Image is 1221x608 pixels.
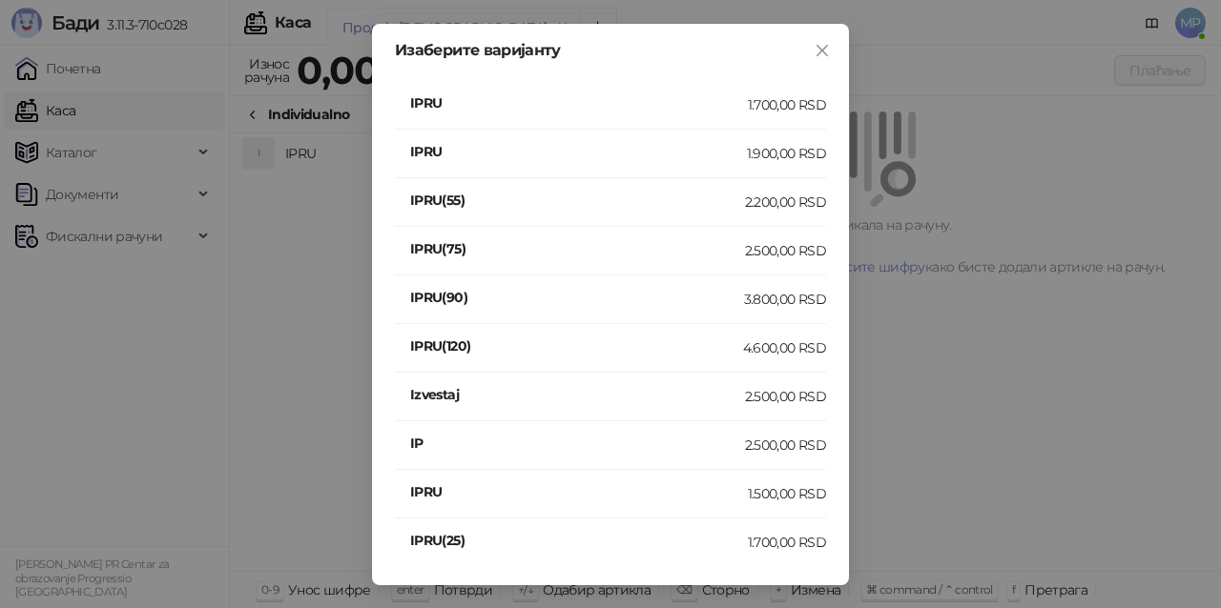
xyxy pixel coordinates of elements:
div: Изаберите варијанту [395,43,826,58]
div: 2.500,00 RSD [745,386,826,407]
h4: IPRU [410,481,748,502]
button: Close [807,35,838,66]
span: close [815,43,830,58]
div: 1.700,00 RSD [748,532,826,553]
div: 1.700,00 RSD [748,94,826,115]
h4: IPRU(120) [410,335,743,356]
h4: IP [410,433,745,454]
div: 1.500,00 RSD [748,483,826,504]
h4: Izvestaj [410,384,745,405]
div: 1.900,00 RSD [747,143,826,164]
div: 2.200,00 RSD [745,192,826,213]
span: Close [807,43,838,58]
div: 4.600,00 RSD [743,337,826,358]
div: 2.500,00 RSD [745,435,826,456]
h4: IPRU(90) [410,287,744,308]
h4: IPRU [410,92,748,113]
h4: IPRU(25) [410,530,748,551]
h4: IPRU(75) [410,238,745,259]
h4: IPRU [410,141,747,162]
div: 3.800,00 RSD [744,289,826,310]
div: 2.500,00 RSD [745,240,826,261]
h4: IPRU(55) [410,190,745,211]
